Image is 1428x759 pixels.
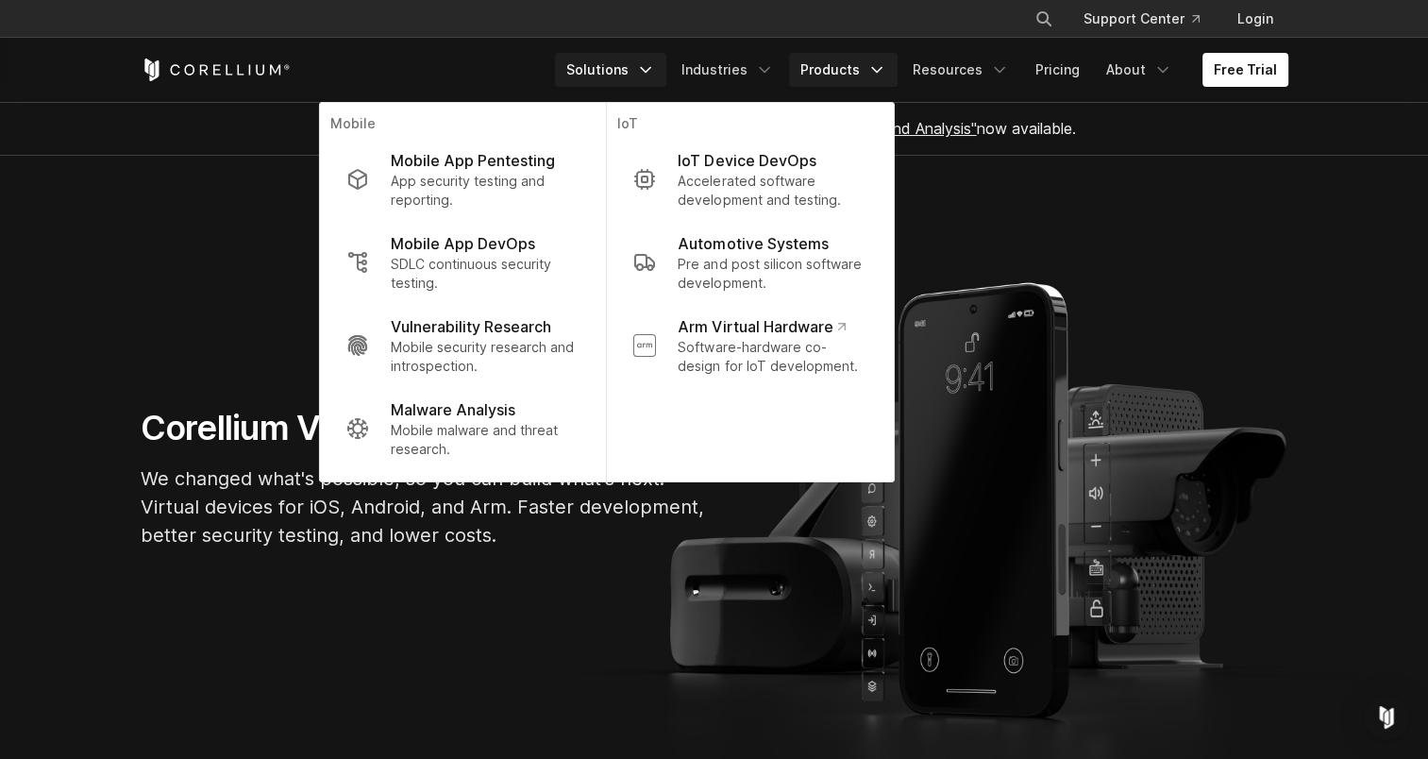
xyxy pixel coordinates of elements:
[617,304,882,387] a: Arm Virtual Hardware Software-hardware co-design for IoT development.
[901,53,1020,87] a: Resources
[391,398,515,421] p: Malware Analysis
[678,232,828,255] p: Automotive Systems
[391,255,579,293] p: SDLC continuous security testing.
[617,138,882,221] a: IoT Device DevOps Accelerated software development and testing.
[330,221,594,304] a: Mobile App DevOps SDLC continuous security testing.
[391,232,535,255] p: Mobile App DevOps
[330,114,594,138] p: Mobile
[789,53,898,87] a: Products
[391,315,551,338] p: Vulnerability Research
[1222,2,1288,36] a: Login
[1068,2,1215,36] a: Support Center
[391,149,555,172] p: Mobile App Pentesting
[391,172,579,210] p: App security testing and reporting.
[330,304,594,387] a: Vulnerability Research Mobile security research and introspection.
[678,315,845,338] p: Arm Virtual Hardware
[141,59,291,81] a: Corellium Home
[1202,53,1288,87] a: Free Trial
[555,53,666,87] a: Solutions
[1024,53,1091,87] a: Pricing
[678,338,866,376] p: Software-hardware co-design for IoT development.
[617,221,882,304] a: Automotive Systems Pre and post silicon software development.
[1012,2,1288,36] div: Navigation Menu
[678,149,815,172] p: IoT Device DevOps
[678,255,866,293] p: Pre and post silicon software development.
[141,407,707,449] h1: Corellium Virtual Hardware
[1095,53,1184,87] a: About
[678,172,866,210] p: Accelerated software development and testing.
[330,387,594,470] a: Malware Analysis Mobile malware and threat research.
[391,338,579,376] p: Mobile security research and introspection.
[555,53,1288,87] div: Navigation Menu
[141,464,707,549] p: We changed what's possible, so you can build what's next. Virtual devices for iOS, Android, and A...
[670,53,785,87] a: Industries
[1027,2,1061,36] button: Search
[1364,695,1409,740] div: Open Intercom Messenger
[391,421,579,459] p: Mobile malware and threat research.
[330,138,594,221] a: Mobile App Pentesting App security testing and reporting.
[617,114,882,138] p: IoT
